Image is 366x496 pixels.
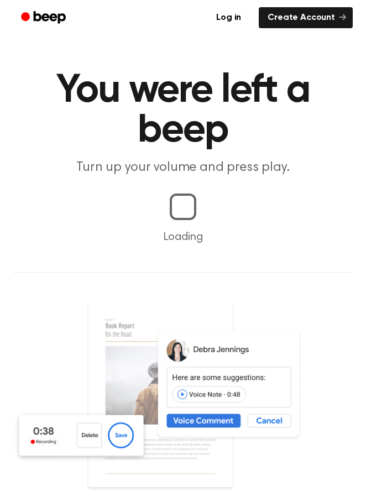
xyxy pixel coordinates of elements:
p: Turn up your volume and press play. [13,159,353,176]
h1: You were left a beep [13,71,353,150]
a: Create Account [259,7,353,28]
a: Beep [13,7,76,29]
a: Log in [205,5,252,30]
p: Loading [13,229,353,246]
